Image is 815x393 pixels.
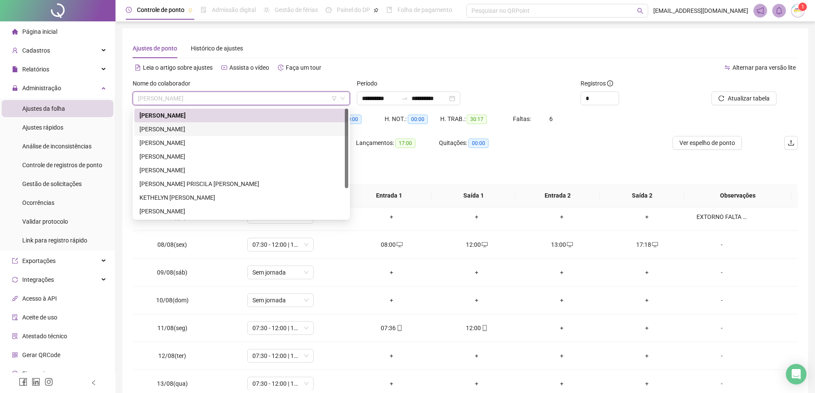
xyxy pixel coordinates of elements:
div: H. TRAB.: [440,114,513,124]
span: youtube [221,65,227,71]
div: Quitações: [439,138,522,148]
span: Ajustes rápidos [22,124,63,131]
div: Lançamentos: [356,138,439,148]
span: desktop [396,242,403,248]
span: dollar [12,371,18,377]
span: Assista o vídeo [229,64,269,71]
span: instagram [44,378,53,386]
span: search [637,8,643,14]
span: linkedin [32,378,40,386]
div: + [526,212,598,222]
span: Ajustes de ponto [133,45,177,52]
div: KETHELYN [PERSON_NAME] [139,193,343,202]
span: history [278,65,284,71]
span: bell [775,7,783,15]
span: Atestado técnico [22,333,67,340]
span: to [401,95,408,102]
span: notification [756,7,764,15]
span: Validar protocolo [22,218,68,225]
div: + [356,268,427,277]
span: 12/08(ter) [158,352,186,359]
div: JENIFER PALOMA MADRUGA DA SILVA [134,136,348,150]
div: [PERSON_NAME] [139,111,343,120]
span: sun [264,7,270,13]
span: Aceite de uso [22,314,57,321]
span: audit [12,314,18,320]
span: 30:17 [467,115,487,124]
span: Faltas: [513,115,532,122]
div: + [356,379,427,388]
div: HE 3: [329,114,385,124]
span: lock [12,85,18,91]
span: facebook [19,378,27,386]
span: pushpin [188,8,193,13]
div: + [441,268,513,277]
span: 10/08(dom) [156,297,189,304]
span: Sem jornada [252,266,308,279]
span: 13/08(qua) [157,380,188,387]
span: left [91,380,97,386]
label: Nome do colaborador [133,79,196,88]
span: [EMAIL_ADDRESS][DOMAIN_NAME] [653,6,748,15]
span: swap-right [401,95,408,102]
div: 07:36 [356,323,427,333]
span: Leia o artigo sobre ajustes [143,64,213,71]
span: reload [718,95,724,101]
div: - [696,379,747,388]
span: Cadastros [22,47,50,54]
span: 11/08(seg) [157,325,187,331]
span: 00:00 [468,139,489,148]
span: desktop [481,242,488,248]
div: - [696,295,747,305]
span: Painel do DP [337,6,370,13]
div: 12:00 [441,323,513,333]
span: 17:00 [395,139,415,148]
div: MICHELE CARINE FLORES GOMES DOS SANTOS [134,204,348,218]
span: Integrações [22,276,54,283]
span: sync [12,277,18,283]
span: Gerar QRCode [22,352,60,358]
span: 07:30 - 12:00 | 13:00 - 17:18 [252,349,308,362]
span: 00:00 [408,115,428,124]
span: Histórico de ajustes [191,45,243,52]
span: desktop [566,242,573,248]
span: home [12,29,18,35]
span: Folha de pagamento [397,6,452,13]
div: + [526,323,598,333]
span: swap [724,65,730,71]
span: 09/08(sáb) [157,269,187,276]
div: + [526,351,598,360]
span: dashboard [326,7,332,13]
div: + [611,379,683,388]
div: [PERSON_NAME] [139,124,343,134]
div: [PERSON_NAME] [139,138,343,148]
div: KAYTY COELHO DA SILVA [134,163,348,177]
th: Observações [684,184,791,207]
span: BRUNA SANTOS GAMBA [138,92,345,105]
div: - [696,323,747,333]
span: 00:00 [341,115,362,124]
th: Saída 1 [431,184,516,207]
span: Sem jornada [252,294,308,307]
div: KELLY PRISCILA MADRUGA DA SILVA [134,177,348,191]
span: clock-circle [126,7,132,13]
div: KAREN ADRIANA DA SILVA PAZ [134,150,348,163]
div: ISABELLA WEISSMULLER DA SILVA [134,122,348,136]
span: solution [12,333,18,339]
div: + [356,351,427,360]
div: + [356,212,427,222]
div: [PERSON_NAME] PRISCILA [PERSON_NAME] [139,179,343,189]
div: + [441,295,513,305]
span: Link para registro rápido [22,237,87,244]
span: file-text [135,65,141,71]
span: 07:30 - 12:00 | 13:00 - 17:18 [252,377,308,390]
span: Alternar para versão lite [732,64,796,71]
span: Gestão de solicitações [22,180,82,187]
span: Registros [581,79,613,88]
button: Ver espelho de ponto [673,136,742,150]
div: + [526,379,598,388]
img: 71702 [791,4,804,17]
span: api [12,295,18,301]
span: mobile [481,325,488,331]
th: Entrada 2 [516,184,600,207]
